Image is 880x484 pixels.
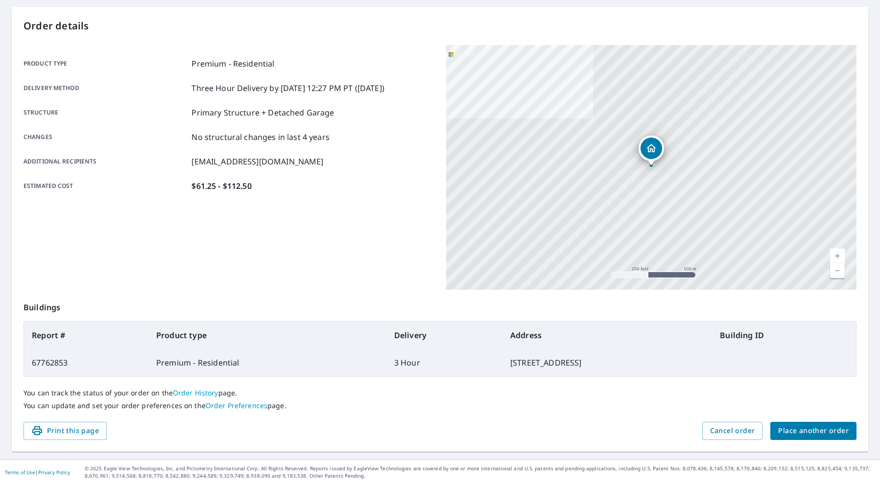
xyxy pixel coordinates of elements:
a: Privacy Policy [38,469,70,476]
a: Terms of Use [5,469,35,476]
p: Additional recipients [24,156,188,167]
td: 3 Hour [386,349,502,376]
td: 67762853 [24,349,148,376]
th: Report # [24,322,148,349]
a: Order History [173,388,218,397]
p: Order details [24,19,856,33]
p: Product type [24,58,188,69]
p: Buildings [24,290,856,321]
th: Product type [148,322,386,349]
p: You can update and set your order preferences on the page. [24,401,856,410]
p: © 2025 Eagle View Technologies, Inc. and Pictometry International Corp. All Rights Reserved. Repo... [85,465,875,480]
span: Print this page [31,425,99,437]
a: Current Level 17, Zoom In [830,249,845,263]
td: Premium - Residential [148,349,386,376]
p: Primary Structure + Detached Garage [191,107,334,118]
p: Estimated cost [24,180,188,192]
button: Print this page [24,422,107,440]
span: Place another order [778,425,849,437]
p: $61.25 - $112.50 [191,180,251,192]
th: Delivery [386,322,502,349]
p: Delivery method [24,82,188,94]
p: [EMAIL_ADDRESS][DOMAIN_NAME] [191,156,323,167]
p: No structural changes in last 4 years [191,131,330,143]
a: Current Level 17, Zoom Out [830,263,845,278]
td: [STREET_ADDRESS] [502,349,712,376]
th: Building ID [712,322,856,349]
p: Structure [24,107,188,118]
p: | [5,469,70,475]
button: Cancel order [702,422,763,440]
p: You can track the status of your order on the page. [24,389,856,397]
th: Address [502,322,712,349]
p: Three Hour Delivery by [DATE] 12:27 PM PT ([DATE]) [191,82,384,94]
p: Premium - Residential [191,58,274,69]
a: Order Preferences [206,401,267,410]
p: Changes [24,131,188,143]
button: Place another order [770,422,856,440]
div: Dropped pin, building 1, Residential property, 6234 Yarwell Dr Houston, TX 77096 [639,136,664,166]
span: Cancel order [710,425,755,437]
